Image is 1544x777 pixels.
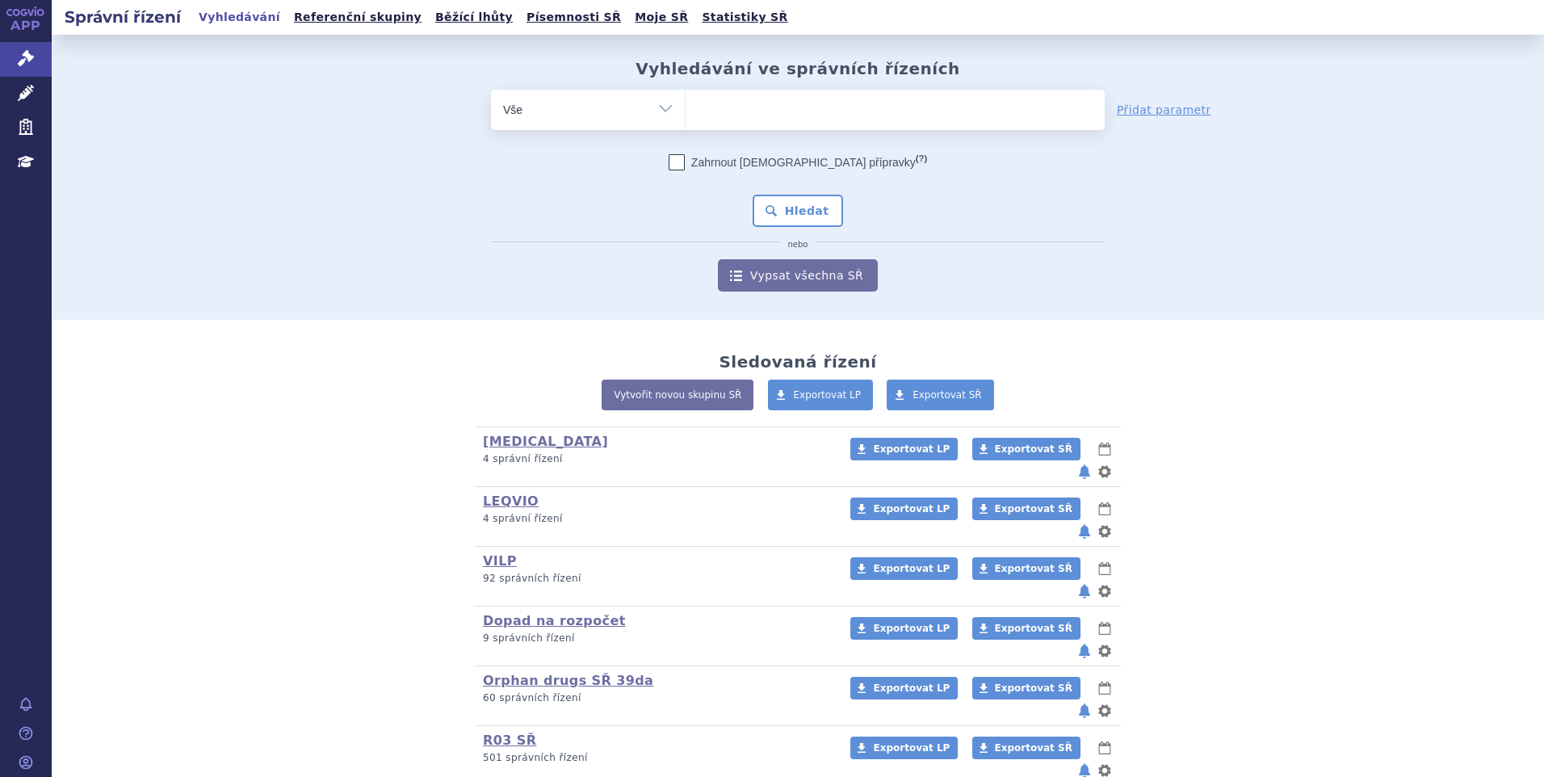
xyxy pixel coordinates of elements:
[873,503,950,514] span: Exportovat LP
[483,434,608,449] a: [MEDICAL_DATA]
[630,6,693,28] a: Moje SŘ
[719,352,876,372] h2: Sledovaná řízení
[873,742,950,754] span: Exportovat LP
[602,380,753,410] a: Vytvořit novou skupinu SŘ
[873,563,950,574] span: Exportovat LP
[1097,678,1113,698] button: lhůty
[1097,619,1113,638] button: lhůty
[52,6,194,28] h2: Správní řízení
[483,632,829,645] p: 9 správních řízení
[1117,102,1211,118] a: Přidat parametr
[483,751,829,765] p: 501 správních řízení
[794,389,862,401] span: Exportovat LP
[1097,701,1113,720] button: nastavení
[1097,738,1113,758] button: lhůty
[753,195,844,227] button: Hledat
[995,742,1072,754] span: Exportovat SŘ
[718,259,878,292] a: Vypsat všechna SŘ
[483,673,653,688] a: Orphan drugs SŘ 39da
[483,613,626,628] a: Dopad na rozpočet
[483,553,517,569] a: VILP
[850,498,958,520] a: Exportovat LP
[1076,641,1093,661] button: notifikace
[768,380,874,410] a: Exportovat LP
[995,503,1072,514] span: Exportovat SŘ
[1097,439,1113,459] button: lhůty
[1097,522,1113,541] button: nastavení
[995,443,1072,455] span: Exportovat SŘ
[995,682,1072,694] span: Exportovat SŘ
[873,682,950,694] span: Exportovat LP
[972,498,1080,520] a: Exportovat SŘ
[1097,559,1113,578] button: lhůty
[780,240,816,250] i: nebo
[887,380,994,410] a: Exportovat SŘ
[1076,701,1093,720] button: notifikace
[850,557,958,580] a: Exportovat LP
[697,6,792,28] a: Statistiky SŘ
[850,737,958,759] a: Exportovat LP
[483,452,829,466] p: 4 správní řízení
[913,389,982,401] span: Exportovat SŘ
[972,438,1080,460] a: Exportovat SŘ
[995,563,1072,574] span: Exportovat SŘ
[972,617,1080,640] a: Exportovat SŘ
[669,154,927,170] label: Zahrnout [DEMOGRAPHIC_DATA] přípravky
[995,623,1072,634] span: Exportovat SŘ
[636,59,960,78] h2: Vyhledávání ve správních řízeních
[194,6,285,28] a: Vyhledávání
[483,691,829,705] p: 60 správních řízení
[522,6,626,28] a: Písemnosti SŘ
[972,677,1080,699] a: Exportovat SŘ
[972,737,1080,759] a: Exportovat SŘ
[1097,641,1113,661] button: nastavení
[1076,582,1093,601] button: notifikace
[1097,462,1113,481] button: nastavení
[1076,522,1093,541] button: notifikace
[289,6,426,28] a: Referenční skupiny
[483,512,829,526] p: 4 správní řízení
[1097,582,1113,601] button: nastavení
[483,572,829,586] p: 92 správních řízení
[873,443,950,455] span: Exportovat LP
[430,6,518,28] a: Běžící lhůty
[483,733,536,748] a: R03 SŘ
[972,557,1080,580] a: Exportovat SŘ
[850,438,958,460] a: Exportovat LP
[1097,499,1113,519] button: lhůty
[483,493,539,509] a: LEQVIO
[873,623,950,634] span: Exportovat LP
[850,617,958,640] a: Exportovat LP
[1076,462,1093,481] button: notifikace
[916,153,927,164] abbr: (?)
[850,677,958,699] a: Exportovat LP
